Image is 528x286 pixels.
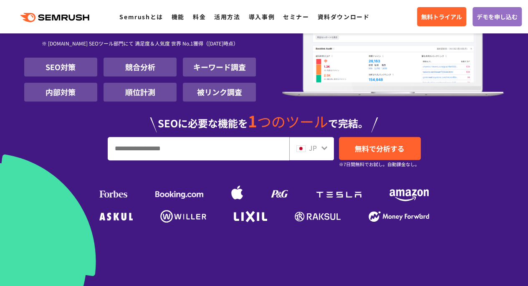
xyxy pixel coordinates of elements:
a: 導入事例 [249,13,275,21]
a: 活用方法 [214,13,240,21]
a: デモを申し込む [472,7,522,26]
li: 順位計測 [104,83,177,101]
small: ※7日間無料でお試し。自動課金なし。 [339,160,419,168]
a: 料金 [193,13,206,21]
span: で完結。 [328,116,368,130]
a: セミナー [283,13,309,21]
a: 機能 [172,13,184,21]
span: 無料トライアル [421,12,462,21]
span: JP [309,143,317,153]
a: 無料で分析する [339,137,421,160]
li: キーワード調査 [183,58,256,76]
div: ※ [DOMAIN_NAME] SEOツール部門にて 満足度＆人気度 世界 No.1獲得（[DATE]時点） [24,31,256,58]
a: 無料トライアル [417,7,466,26]
li: SEO対策 [24,58,97,76]
input: URL、キーワードを入力してください [108,137,289,160]
span: 1 [248,109,257,132]
li: 内部対策 [24,83,97,101]
span: つのツール [257,111,328,132]
a: Semrushとは [119,13,163,21]
li: 競合分析 [104,58,177,76]
span: デモを申し込む [477,12,518,21]
li: 被リンク調査 [183,83,256,101]
span: 無料で分析する [355,143,404,154]
div: SEOに必要な機能を [24,105,504,132]
a: 資料ダウンロード [317,13,369,21]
